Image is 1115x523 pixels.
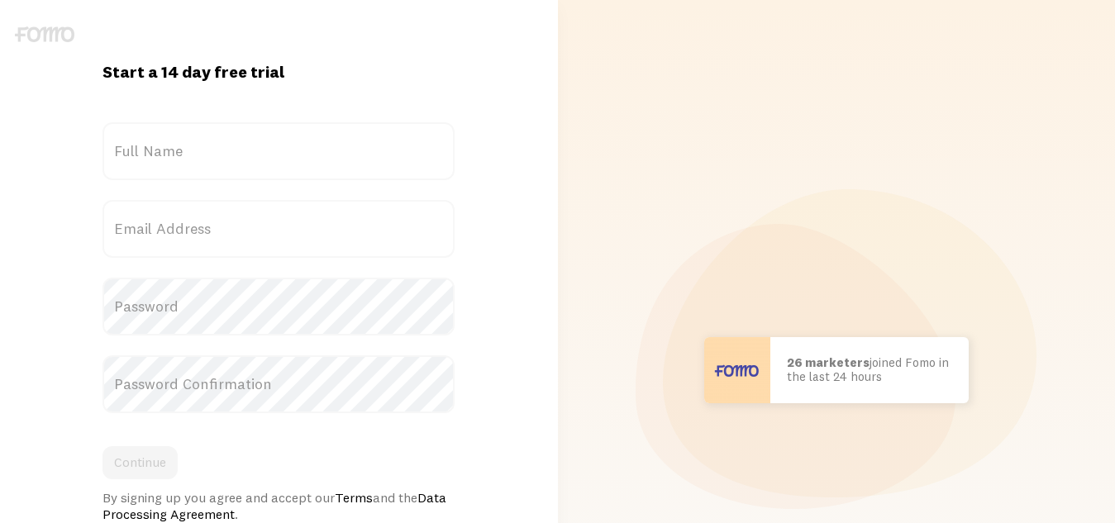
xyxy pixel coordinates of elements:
h1: Start a 14 day free trial [102,61,455,83]
a: Data Processing Agreement [102,489,446,522]
div: By signing up you agree and accept our and the . [102,489,455,522]
img: fomo-logo-gray-b99e0e8ada9f9040e2984d0d95b3b12da0074ffd48d1e5cb62ac37fc77b0b268.svg [15,26,74,42]
b: 26 marketers [787,354,870,370]
label: Password [102,278,455,335]
label: Full Name [102,122,455,180]
a: Terms [335,489,373,506]
p: joined Fomo in the last 24 hours [787,356,952,383]
label: Password Confirmation [102,355,455,413]
img: User avatar [704,337,770,403]
label: Email Address [102,200,455,258]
